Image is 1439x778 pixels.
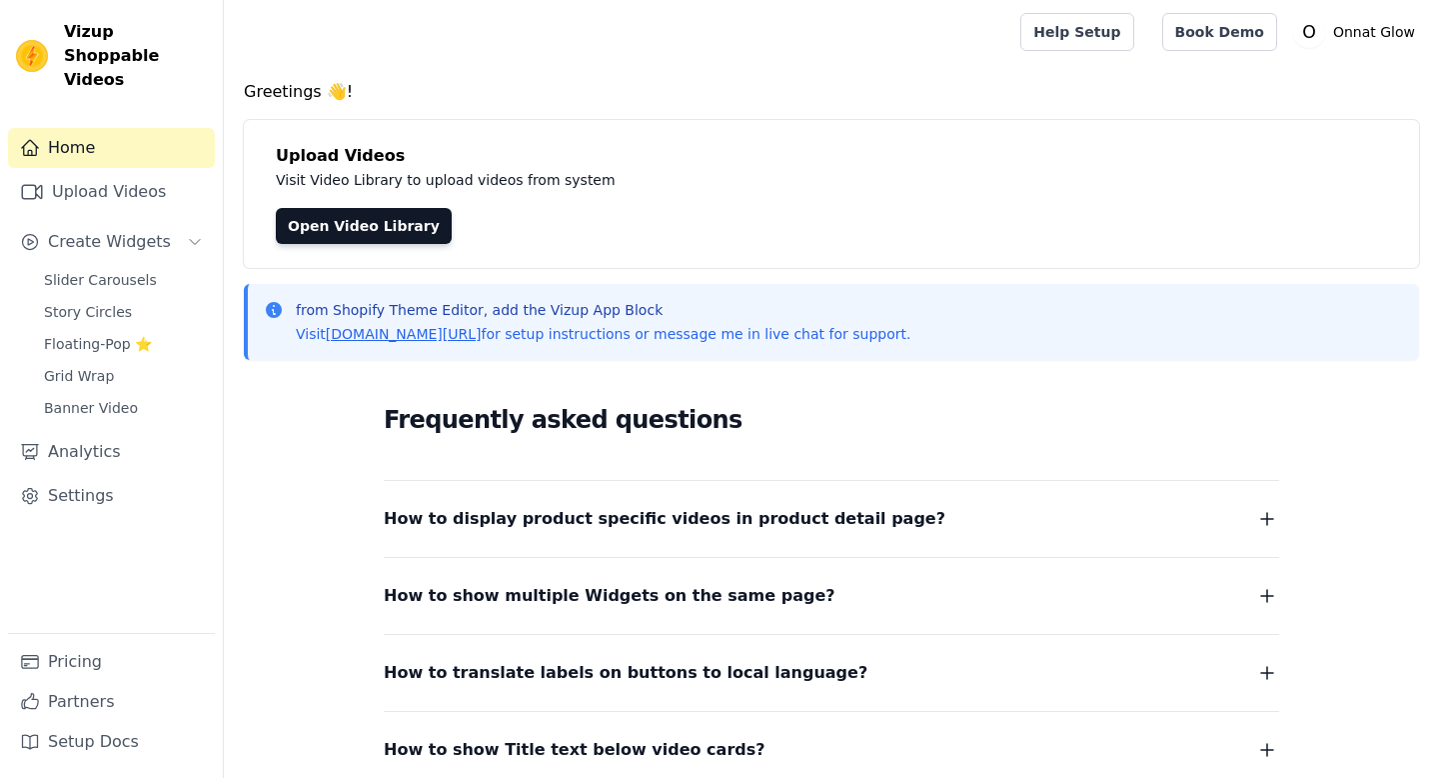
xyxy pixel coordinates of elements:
[32,266,215,294] a: Slider Carousels
[276,208,452,244] a: Open Video Library
[384,582,835,610] span: How to show multiple Widgets on the same page?
[64,20,207,92] span: Vizup Shoppable Videos
[8,476,215,516] a: Settings
[296,324,910,344] p: Visit for setup instructions or message me in live chat for support.
[1302,22,1316,42] text: O
[8,642,215,682] a: Pricing
[276,168,1171,192] p: Visit Video Library to upload videos from system
[8,682,215,722] a: Partners
[384,659,1279,687] button: How to translate labels on buttons to local language?
[8,722,215,762] a: Setup Docs
[32,330,215,358] a: Floating-Pop ⭐
[1325,14,1423,50] p: Onnat Glow
[276,144,1387,168] h4: Upload Videos
[44,334,152,354] span: Floating-Pop ⭐
[384,659,867,687] span: How to translate labels on buttons to local language?
[8,222,215,262] button: Create Widgets
[244,80,1419,104] h4: Greetings 👋!
[296,300,910,320] p: from Shopify Theme Editor, add the Vizup App Block
[8,128,215,168] a: Home
[384,582,1279,610] button: How to show multiple Widgets on the same page?
[384,736,765,764] span: How to show Title text below video cards?
[384,505,1279,533] button: How to display product specific videos in product detail page?
[1162,13,1277,51] a: Book Demo
[8,172,215,212] a: Upload Videos
[44,366,114,386] span: Grid Wrap
[326,326,482,342] a: [DOMAIN_NAME][URL]
[32,394,215,422] a: Banner Video
[48,230,171,254] span: Create Widgets
[44,398,138,418] span: Banner Video
[384,736,1279,764] button: How to show Title text below video cards?
[44,302,132,322] span: Story Circles
[16,40,48,72] img: Vizup
[1020,13,1133,51] a: Help Setup
[32,298,215,326] a: Story Circles
[8,432,215,472] a: Analytics
[384,400,1279,440] h2: Frequently asked questions
[32,362,215,390] a: Grid Wrap
[44,270,157,290] span: Slider Carousels
[1293,14,1423,50] button: O Onnat Glow
[384,505,945,533] span: How to display product specific videos in product detail page?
